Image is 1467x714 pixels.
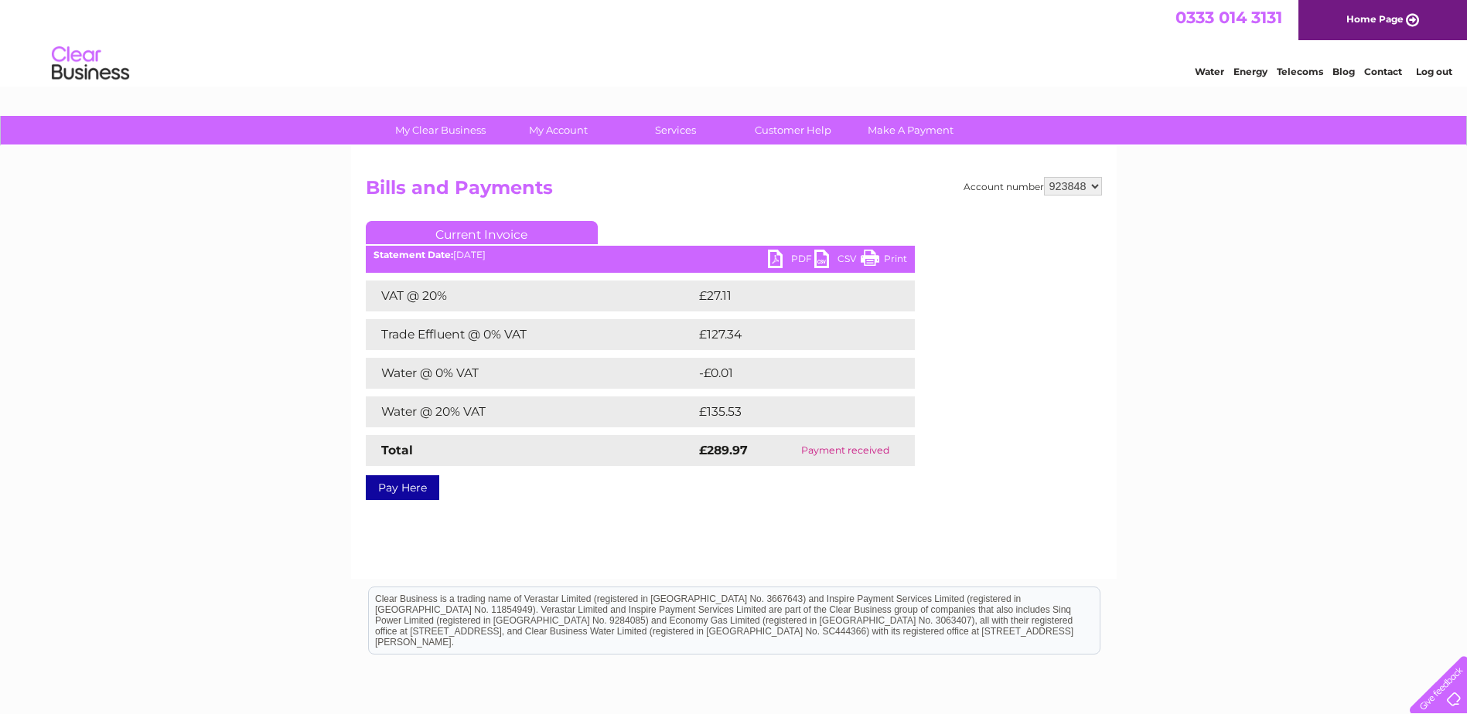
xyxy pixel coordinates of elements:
[729,116,857,144] a: Customer Help
[381,443,413,457] strong: Total
[612,116,739,144] a: Services
[847,116,974,144] a: Make A Payment
[369,8,1100,75] div: Clear Business is a trading name of Verastar Limited (registered in [GEOGRAPHIC_DATA] No. 3667643...
[768,250,814,272] a: PDF
[51,40,130,87] img: logo.png
[776,435,915,466] td: Payment received
[1195,66,1224,77] a: Water
[695,319,885,350] td: £127.34
[494,116,622,144] a: My Account
[695,358,881,389] td: -£0.01
[377,116,504,144] a: My Clear Business
[366,250,915,260] div: [DATE]
[1332,66,1355,77] a: Blog
[1175,8,1282,27] a: 0333 014 3131
[366,358,695,389] td: Water @ 0% VAT
[366,475,439,500] a: Pay Here
[964,177,1102,195] div: Account number
[366,280,695,311] td: VAT @ 20%
[861,250,907,272] a: Print
[374,249,453,260] b: Statement Date:
[366,396,695,427] td: Water @ 20% VAT
[699,443,748,457] strong: £289.97
[814,250,861,272] a: CSV
[366,221,598,244] a: Current Invoice
[366,177,1102,206] h2: Bills and Payments
[1233,66,1267,77] a: Energy
[1416,66,1452,77] a: Log out
[695,396,885,427] td: £135.53
[1277,66,1323,77] a: Telecoms
[1364,66,1402,77] a: Contact
[366,319,695,350] td: Trade Effluent @ 0% VAT
[695,280,879,311] td: £27.11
